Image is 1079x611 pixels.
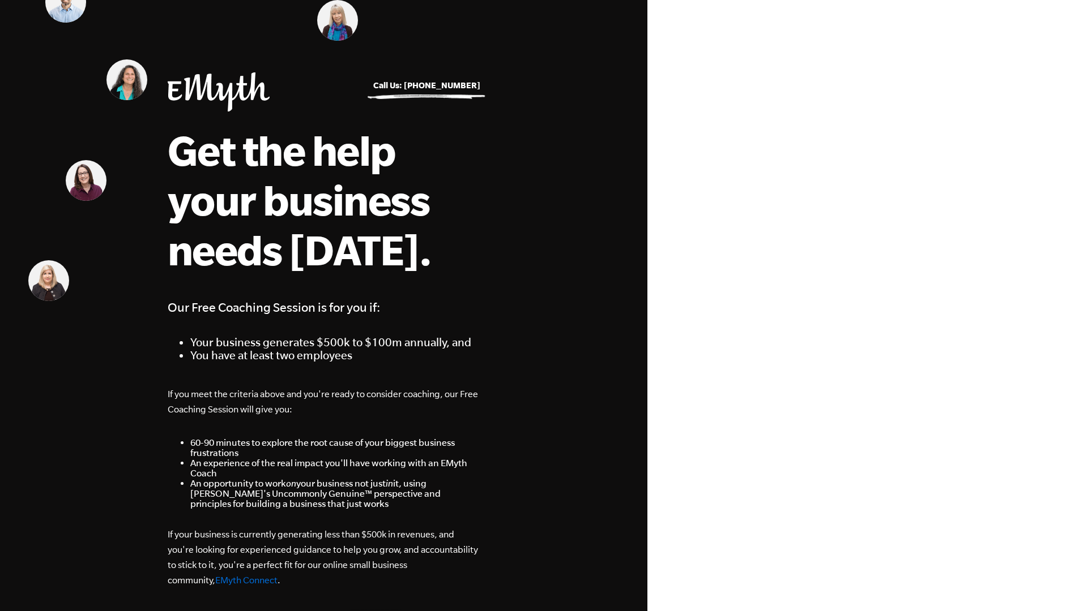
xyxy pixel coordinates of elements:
img: Melinda Lawson, EMyth Business Coach [66,160,106,201]
img: Tricia Amara, EMyth Business Coach [28,260,69,301]
h4: Our Free Coaching Session is for you if: [168,297,480,317]
li: An experience of the real impact you'll have working with an EMyth Coach [190,458,480,478]
h1: Get the help your business needs [DATE]. [168,125,479,274]
li: You have at least two employees [190,348,480,362]
img: Judith Lerner, EMyth Business Coach [106,59,147,100]
em: in [386,478,393,488]
img: EMyth [168,72,270,111]
a: EMyth Connect [215,575,278,585]
p: If your business is currently generating less than $500k in revenues, and you're looking for expe... [168,527,480,588]
p: If you meet the criteria above and you're ready to consider coaching, our Free Coaching Session w... [168,386,480,417]
li: An opportunity to work your business not just it, using [PERSON_NAME]'s Uncommonly Genuine™ persp... [190,478,480,509]
em: on [286,478,296,488]
li: Your business generates $500k to $100m annually, and [190,335,480,348]
a: Call Us: [PHONE_NUMBER] [373,80,480,90]
li: 60-90 minutes to explore the root cause of your biggest business frustrations [190,437,480,458]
